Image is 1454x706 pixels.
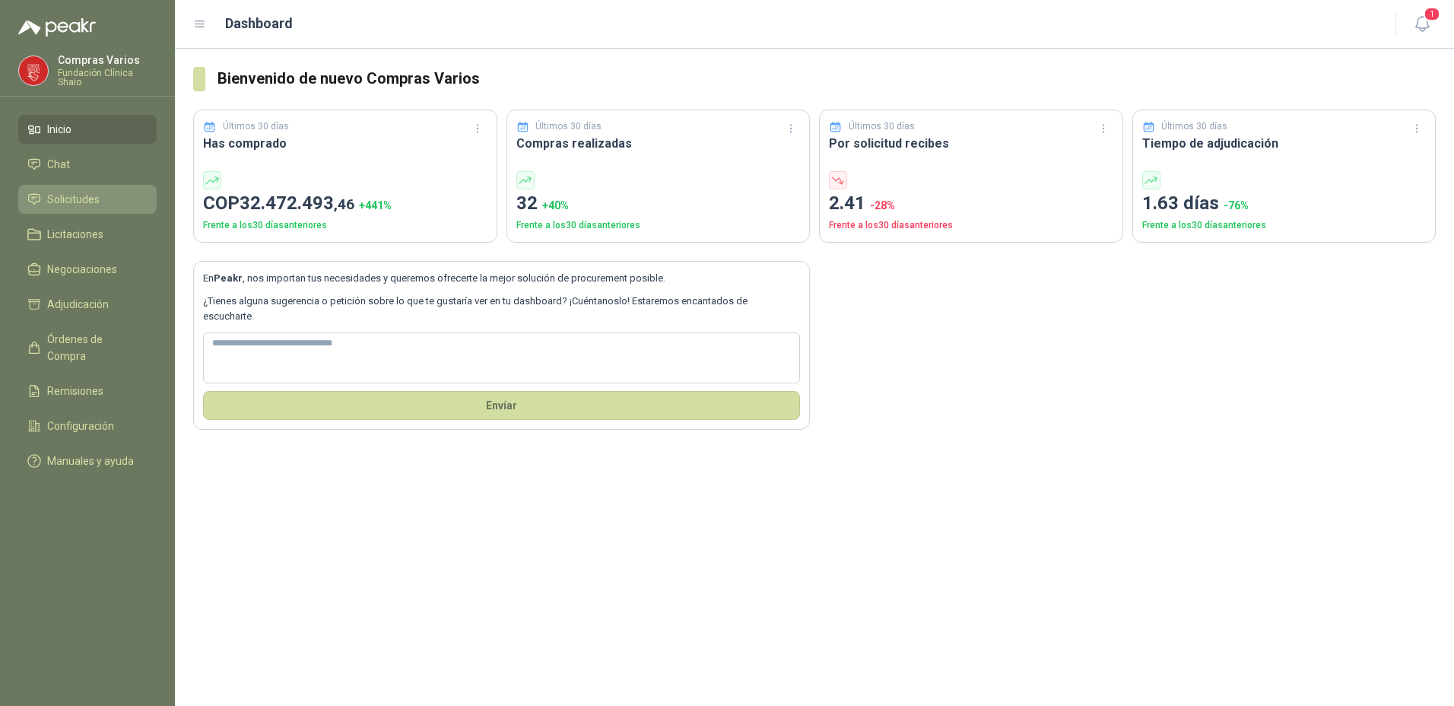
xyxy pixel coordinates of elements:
[18,412,157,440] a: Configuración
[1161,119,1227,134] p: Últimos 30 días
[1224,199,1249,211] span: -76 %
[225,13,293,34] h1: Dashboard
[829,189,1113,218] p: 2.41
[47,418,114,434] span: Configuración
[1408,11,1436,38] button: 1
[18,447,157,475] a: Manuales y ayuda
[217,67,1436,91] h3: Bienvenido de nuevo Compras Varios
[18,150,157,179] a: Chat
[542,199,569,211] span: + 40 %
[47,453,134,469] span: Manuales y ayuda
[47,383,103,399] span: Remisiones
[203,134,487,153] h3: Has comprado
[1142,218,1427,233] p: Frente a los 30 días anteriores
[203,271,800,286] p: En , nos importan tus necesidades y queremos ofrecerte la mejor solución de procurement posible.
[223,119,289,134] p: Últimos 30 días
[203,189,487,218] p: COP
[47,226,103,243] span: Licitaciones
[18,255,157,284] a: Negociaciones
[58,55,157,65] p: Compras Varios
[58,68,157,87] p: Fundación Clínica Shaio
[203,391,800,420] button: Envíar
[18,18,96,37] img: Logo peakr
[18,290,157,319] a: Adjudicación
[47,296,109,313] span: Adjudicación
[516,134,801,153] h3: Compras realizadas
[18,115,157,144] a: Inicio
[829,134,1113,153] h3: Por solicitud recibes
[214,272,243,284] b: Peakr
[334,196,354,213] span: ,46
[18,377,157,405] a: Remisiones
[849,119,915,134] p: Últimos 30 días
[203,218,487,233] p: Frente a los 30 días anteriores
[1142,134,1427,153] h3: Tiempo de adjudicación
[535,119,602,134] p: Últimos 30 días
[18,325,157,370] a: Órdenes de Compra
[516,218,801,233] p: Frente a los 30 días anteriores
[18,220,157,249] a: Licitaciones
[829,218,1113,233] p: Frente a los 30 días anteriores
[47,191,100,208] span: Solicitudes
[240,192,354,214] span: 32.472.493
[18,185,157,214] a: Solicitudes
[870,199,895,211] span: -28 %
[1142,189,1427,218] p: 1.63 días
[47,156,70,173] span: Chat
[19,56,48,85] img: Company Logo
[47,331,142,364] span: Órdenes de Compra
[203,294,800,325] p: ¿Tienes alguna sugerencia o petición sobre lo que te gustaría ver en tu dashboard? ¡Cuéntanoslo! ...
[1424,7,1440,21] span: 1
[516,189,801,218] p: 32
[359,199,392,211] span: + 441 %
[47,121,71,138] span: Inicio
[47,261,117,278] span: Negociaciones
